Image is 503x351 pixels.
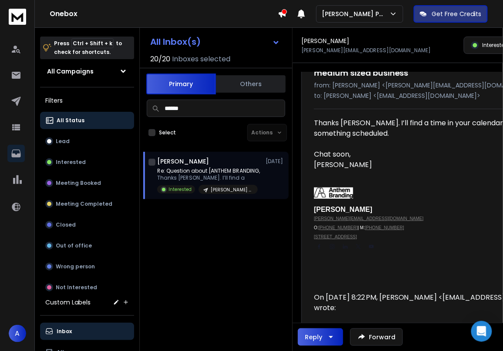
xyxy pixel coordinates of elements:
p: Lead [56,138,70,145]
button: A [9,325,26,342]
img: transparent.png [366,241,377,252]
h3: Custom Labels [45,298,91,307]
span: Ctrl + Shift + k [71,38,114,48]
button: Others [216,74,286,94]
p: [PERSON_NAME] Point [322,10,389,18]
a: [STREET_ADDRESS] [314,234,357,239]
p: [DATE] [266,158,285,165]
label: Select [159,129,176,136]
img: transparent.png [353,241,364,252]
button: Get Free Credits [414,5,488,23]
p: Interested [56,159,86,166]
a: [PHONE_NUMBER] [365,225,404,230]
a: [PERSON_NAME][EMAIL_ADDRESS][DOMAIN_NAME] [314,216,424,221]
p: Get Free Credits [432,10,482,18]
span: 20 / 20 [150,54,170,64]
h1: All Campaigns [47,67,94,76]
button: Inbox [40,323,134,340]
div: Reply [305,333,322,341]
p: Thanks [PERSON_NAME]. I’ll find a [157,174,260,181]
p: Closed [56,221,76,228]
h1: [PERSON_NAME] [301,37,349,45]
button: Meeting Completed [40,195,134,213]
p: Meeting Booked [56,180,101,187]
img: transparent.png [314,241,324,252]
button: Out of office [40,237,134,254]
img: transparent.png [327,241,338,252]
p: All Status [57,117,84,124]
p: Interested [169,186,192,193]
p: Wrong person [56,263,95,270]
h1: Onebox [50,9,278,19]
img: logo [9,9,26,25]
p: Press to check for shortcuts. [54,39,122,57]
b: [PERSON_NAME] [314,206,372,213]
button: Meeting Booked [40,174,134,192]
img: transparent.png [340,241,351,252]
button: Not Interested [40,279,134,296]
p: Not Interested [56,284,97,291]
h3: Inboxes selected [172,54,230,64]
font: O: | M: [314,216,424,239]
div: Open Intercom Messenger [471,321,492,342]
button: Forward [350,328,403,346]
button: Primary [146,74,216,94]
a: [PHONE_NUMBER] [319,225,358,230]
p: Meeting Completed [56,201,112,207]
p: Out of office [56,242,92,249]
button: Closed [40,216,134,234]
h1: All Inbox(s) [150,37,201,46]
button: Interested [40,154,134,171]
p: Re: Question about [ANTHEM BRANDING, [157,167,260,174]
p: [PERSON_NAME] Point [211,187,253,193]
button: All Inbox(s) [143,33,287,50]
button: Lead [40,133,134,150]
img: http://www.anthembranding.com [314,187,353,199]
button: Reply [298,328,343,346]
p: Inbox [57,328,72,335]
button: Wrong person [40,258,134,275]
button: All Campaigns [40,63,134,80]
h1: [PERSON_NAME] [157,157,209,166]
button: All Status [40,112,134,129]
h3: Filters [40,94,134,107]
p: [PERSON_NAME][EMAIL_ADDRESS][DOMAIN_NAME] [301,47,431,54]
